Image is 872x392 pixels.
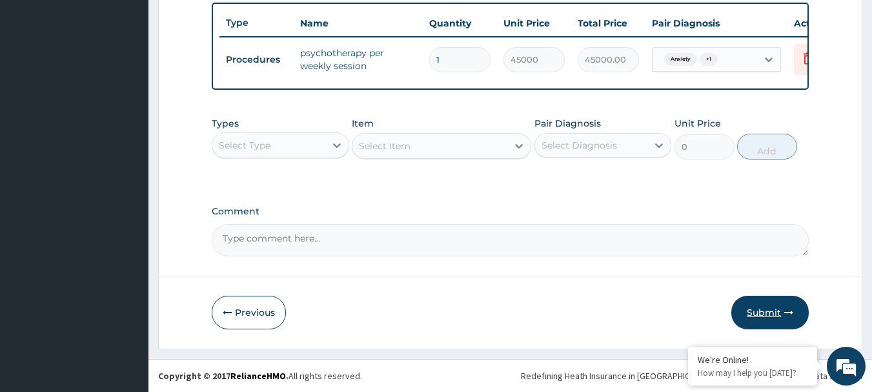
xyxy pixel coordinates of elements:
[294,40,423,79] td: psychotherapy per weekly session
[219,139,270,152] div: Select Type
[230,370,286,382] a: RelianceHMO
[75,115,178,245] span: We're online!
[212,118,239,129] label: Types
[212,206,809,217] label: Comment
[737,134,797,160] button: Add
[148,359,872,392] footer: All rights reserved.
[521,369,862,382] div: Redefining Heath Insurance in [GEOGRAPHIC_DATA] using Telemedicine and Data Science!
[497,10,571,36] th: Unit Price
[787,10,852,36] th: Actions
[219,48,294,72] td: Procedures
[219,11,294,35] th: Type
[534,117,601,130] label: Pair Diagnosis
[6,258,246,303] textarea: Type your message and hit 'Enter'
[212,296,286,329] button: Previous
[212,6,243,37] div: Minimize live chat window
[67,72,217,89] div: Chat with us now
[542,139,617,152] div: Select Diagnosis
[664,53,697,66] span: Anxiety
[571,10,645,36] th: Total Price
[24,65,52,97] img: d_794563401_company_1708531726252_794563401
[731,296,809,329] button: Submit
[698,367,807,378] p: How may I help you today?
[352,117,374,130] label: Item
[698,354,807,366] div: We're Online!
[158,370,289,382] strong: Copyright © 2017 .
[674,117,721,130] label: Unit Price
[294,10,423,36] th: Name
[645,10,787,36] th: Pair Diagnosis
[423,10,497,36] th: Quantity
